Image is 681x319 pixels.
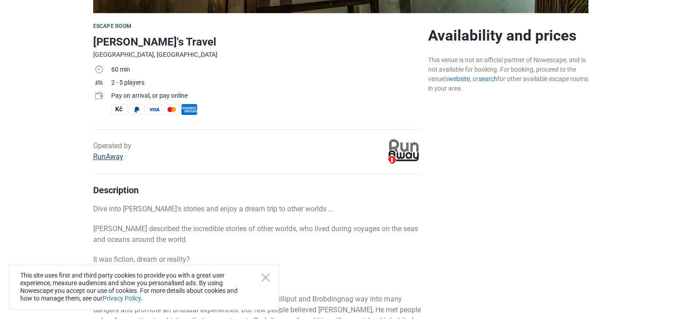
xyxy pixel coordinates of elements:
[93,50,421,59] div: [GEOGRAPHIC_DATA], [GEOGRAPHIC_DATA]
[164,104,180,115] span: MasterCard
[9,264,279,310] div: This site uses first and third party cookies to provide you with a great user experience, measure...
[129,104,144,115] span: PayPal
[93,34,421,50] h1: [PERSON_NAME]'s Travel
[478,75,497,82] a: search
[111,64,421,77] td: 60 min
[93,185,421,196] h4: Description
[93,152,123,161] a: RunAway
[93,204,421,214] p: Dive into [PERSON_NAME]'s stories and enjoy a dream trip to other worlds ...
[146,104,162,115] span: Visa
[111,104,127,115] span: Cash
[103,295,141,302] a: Privacy Policy
[93,23,131,29] span: Escape room
[111,77,421,90] td: 2 - 5 players
[93,254,421,265] p: It was fiction, dream or reality?
[428,55,588,93] div: This venue is not an official partner of Nowescape, and is not available for booking. For booking...
[386,134,421,169] img: a8e864d04c95572dl.png
[448,75,470,82] a: website
[262,273,270,282] button: Close
[111,91,421,100] div: Pay on arrival, or pay online
[93,223,421,245] p: [PERSON_NAME] described the incredible stories of other worlds, who lived during voyages on the s...
[428,27,588,45] h2: Availability and prices
[181,104,197,115] span: American Express
[93,141,131,162] div: Operated by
